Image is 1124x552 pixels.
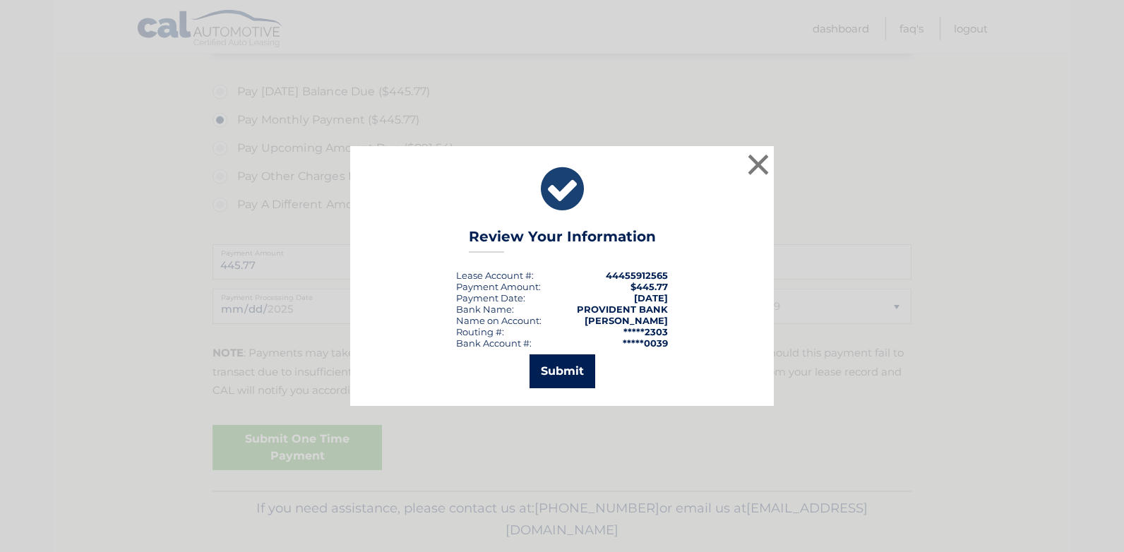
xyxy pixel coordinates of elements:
div: Name on Account: [456,315,542,326]
span: $445.77 [630,281,668,292]
div: Bank Name: [456,304,514,315]
span: [DATE] [634,292,668,304]
div: : [456,292,525,304]
strong: PROVIDENT BANK [577,304,668,315]
div: Payment Amount: [456,281,541,292]
strong: 44455912565 [606,270,668,281]
div: Routing #: [456,326,504,337]
strong: [PERSON_NAME] [585,315,668,326]
button: Submit [530,354,595,388]
h3: Review Your Information [469,228,656,253]
div: Bank Account #: [456,337,532,349]
div: Lease Account #: [456,270,534,281]
button: × [744,150,772,179]
span: Payment Date [456,292,523,304]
